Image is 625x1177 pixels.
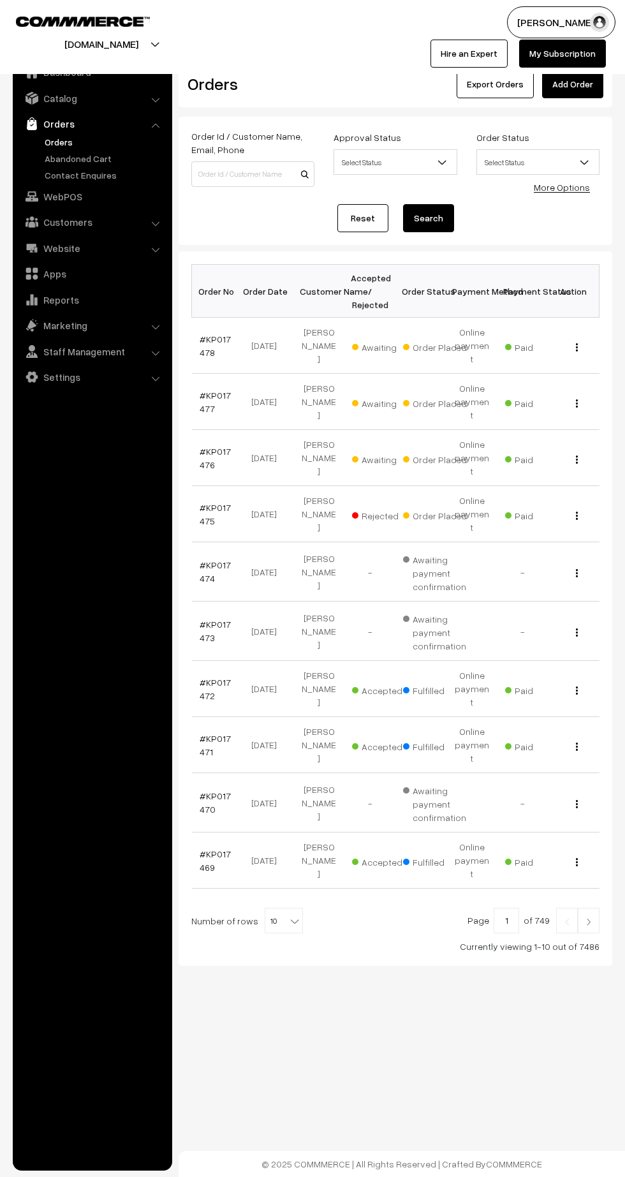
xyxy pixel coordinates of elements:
[16,237,168,260] a: Website
[403,550,467,593] span: Awaiting payment confirmation
[505,506,569,522] span: Paid
[344,265,395,318] th: Accepted / Rejected
[403,852,467,869] span: Fulfilled
[576,858,578,866] img: Menu
[446,318,497,374] td: Online payment
[486,1158,542,1169] a: COMMMERCE
[576,343,578,352] img: Menu
[293,542,344,602] td: [PERSON_NAME]
[16,17,150,26] img: COMMMERCE
[576,455,578,464] img: Menu
[16,13,128,28] a: COMMMERCE
[576,512,578,520] img: Menu
[191,940,599,953] div: Currently viewing 1-10 out of 7486
[334,131,401,144] label: Approval Status
[583,918,594,926] img: Right
[352,737,416,753] span: Accepted
[446,265,497,318] th: Payment Method
[344,773,395,833] td: -
[524,915,550,926] span: of 749
[507,6,615,38] button: [PERSON_NAME]
[20,28,183,60] button: [DOMAIN_NAME]
[467,915,489,926] span: Page
[200,619,231,643] a: #KP017473
[446,486,497,542] td: Online payment
[242,486,293,542] td: [DATE]
[242,602,293,661] td: [DATE]
[446,717,497,773] td: Online payment
[200,677,231,701] a: #KP017472
[519,40,606,68] a: My Subscription
[352,681,416,697] span: Accepted
[576,686,578,695] img: Menu
[505,394,569,410] span: Paid
[590,13,609,32] img: user
[497,602,548,661] td: -
[477,151,599,174] span: Select Status
[352,852,416,869] span: Accepted
[576,800,578,808] img: Menu
[265,908,302,934] span: 10
[334,149,457,175] span: Select Status
[242,661,293,717] td: [DATE]
[403,609,467,653] span: Awaiting payment confirmation
[352,450,416,466] span: Awaiting
[344,602,395,661] td: -
[242,318,293,374] td: [DATE]
[41,152,168,165] a: Abandoned Cart
[476,149,599,175] span: Select Status
[497,773,548,833] td: -
[242,430,293,486] td: [DATE]
[403,681,467,697] span: Fulfilled
[548,265,599,318] th: Action
[187,74,313,94] h2: Orders
[242,833,293,889] td: [DATE]
[265,908,303,933] span: 10
[403,204,454,232] button: Search
[191,130,314,156] label: Order Id / Customer Name, Email, Phone
[200,733,231,757] a: #KP017471
[16,112,168,135] a: Orders
[476,131,529,144] label: Order Status
[403,394,467,410] span: Order Placed
[505,337,569,354] span: Paid
[16,366,168,389] a: Settings
[200,790,231,815] a: #KP017470
[191,161,314,187] input: Order Id / Customer Name / Customer Email / Customer Phone
[242,717,293,773] td: [DATE]
[200,502,231,526] a: #KP017475
[16,314,168,337] a: Marketing
[446,374,497,430] td: Online payment
[200,446,231,470] a: #KP017476
[293,661,344,717] td: [PERSON_NAME]
[16,340,168,363] a: Staff Management
[352,506,416,522] span: Rejected
[505,737,569,753] span: Paid
[403,450,467,466] span: Order Placed
[242,773,293,833] td: [DATE]
[446,430,497,486] td: Online payment
[446,661,497,717] td: Online payment
[242,542,293,602] td: [DATE]
[16,288,168,311] a: Reports
[576,569,578,577] img: Menu
[200,559,231,584] a: #KP017474
[395,265,446,318] th: Order Status
[352,394,416,410] span: Awaiting
[505,681,569,697] span: Paid
[334,151,456,174] span: Select Status
[497,542,548,602] td: -
[293,374,344,430] td: [PERSON_NAME]
[344,542,395,602] td: -
[505,450,569,466] span: Paid
[293,833,344,889] td: [PERSON_NAME]
[561,918,573,926] img: Left
[576,399,578,408] img: Menu
[293,717,344,773] td: [PERSON_NAME]
[430,40,508,68] a: Hire an Expert
[403,337,467,354] span: Order Placed
[200,390,231,414] a: #KP017477
[293,265,344,318] th: Customer Name
[352,337,416,354] span: Awaiting
[293,430,344,486] td: [PERSON_NAME]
